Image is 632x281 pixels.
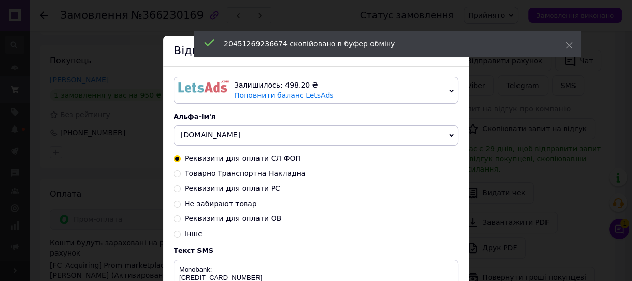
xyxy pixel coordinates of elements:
div: Залишилось: 498.20 ₴ [234,80,445,91]
span: Не забирают товар [185,200,257,208]
span: Реквизити для оплати СЛ ФОП [185,154,301,162]
span: Інше [185,230,203,238]
span: Альфа-ім'я [174,113,215,120]
span: Реквизити для оплати РС [185,184,280,192]
div: Відправка SMS [163,36,469,67]
span: Товарно Транспортна Накладна [185,169,305,177]
span: [DOMAIN_NAME] [181,131,240,139]
div: Текст SMS [174,247,458,255]
span: Реквизити для оплати ОВ [185,214,281,222]
a: Поповнити баланс LetsAds [234,91,334,99]
div: 20451269236674 скопійовано в буфер обміну [224,39,540,49]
